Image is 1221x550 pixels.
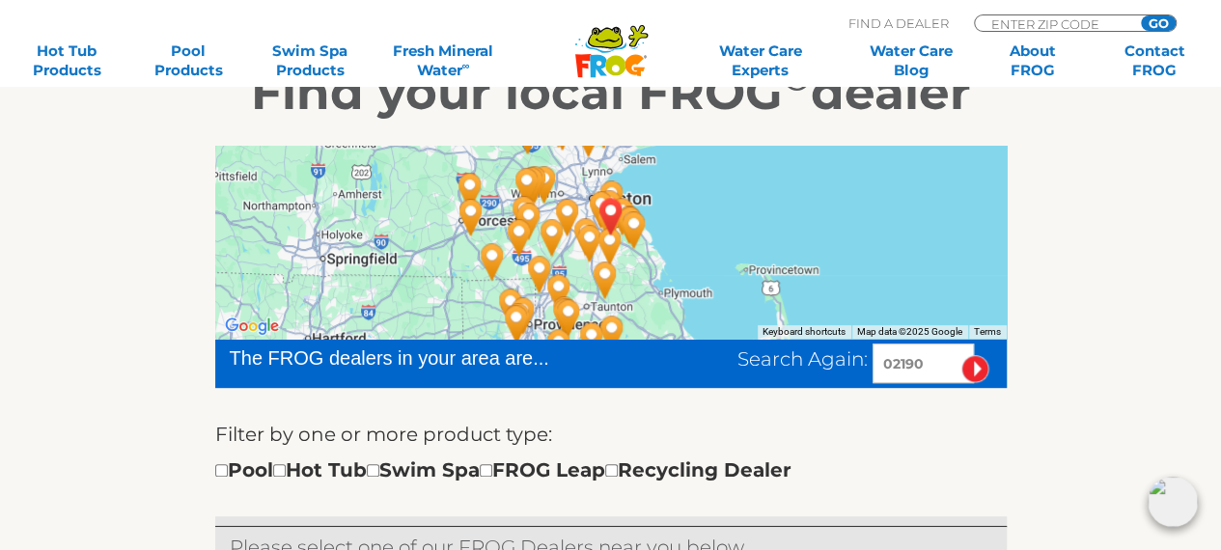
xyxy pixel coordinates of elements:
[220,314,284,339] img: Google
[683,41,837,80] a: Water CareExperts
[505,160,549,212] div: Leslie's Poolmart, Inc. # 724 - 26 miles away.
[568,217,612,269] div: Leslie's Poolmart, Inc. # 765 - 10 miles away.
[569,315,614,367] div: Hearthside Fireplace & Patio - Westport - 37 miles away.
[470,235,514,288] div: The Pool Pirate - 37 miles away.
[19,41,114,80] a: Hot TubProducts
[517,248,562,300] div: Leslie's Poolmart, Inc. # 905 - 27 miles away.
[497,211,541,263] div: Crystal Pool and Spa - 27 miles away.
[612,204,656,256] div: Leslie's Poolmart, Inc. # 343 - 8 miles away.
[263,41,357,80] a: Swim SpaProducts
[543,290,588,343] div: Dynasty Pools & Spa - 32 miles away.
[974,326,1001,337] a: Terms (opens in new tab)
[588,197,632,249] div: The Pool Place - Abington - 2 miles away.
[501,289,545,342] div: The Pool Source - 39 miles away.
[215,419,552,450] label: Filter by one or more product type:
[608,199,652,251] div: Namco Pools, Patio and Hot Tubs - Hanover - 6 miles away.
[607,198,652,250] div: Mainely Tubs - Hanover - 6 miles away.
[588,182,632,234] div: Leslie's Poolmart Inc # 169 - 2 miles away.
[989,15,1120,32] input: Zip Code Form
[141,41,236,80] a: PoolProducts
[522,158,567,210] div: New England Spas - Natick - 22 miles away.
[462,59,470,72] sup: ∞
[545,191,590,243] div: Leslie's Poolmart, Inc. # 486 - 13 miles away.
[215,454,791,485] div: Pool Hot Tub Swim Spa FROG Leap Recycling Dealer
[1141,15,1176,31] input: GO
[17,64,1205,122] h2: Find your local FROG dealer
[510,159,554,211] div: Mainely Tubs - Framingham - 25 miles away.
[590,173,634,225] div: Goulart Pools - 5 miles away.
[537,321,581,373] div: Aquidneck Pools & Spas - 41 miles away.
[857,326,962,337] span: Map data ©2025 Google
[502,188,546,240] div: Hearthside Fireplace & Patio - Holliston - 26 miles away.
[961,355,989,383] input: Submit
[230,344,619,372] div: The FROG dealers in your area are...
[384,41,503,80] a: Fresh MineralWater∞
[537,266,581,318] div: Four Season Spas - 27 miles away.
[494,297,539,349] div: Hearthside Fireplace & Patio - Warwick - 42 miles away.
[588,220,632,272] div: Superior Pool Service - 9 miles away.
[600,190,645,242] div: New England Spas - Norwell - 3 miles away.
[583,254,627,306] div: Apollo Pools and Spas - Lakeville - 19 miles away.
[530,211,574,263] div: Seasonal Specialty Stores - Foxboro - 18 miles away.
[763,325,846,339] button: Keyboard shortcuts
[449,191,493,243] div: Heritage Recreation Center - Sutton - 41 miles away.
[448,165,492,217] div: Leslie's Poolmart, Inc. # 213 - 42 miles away.
[579,183,624,235] div: Atlantic Hot Tubs - 4 miles away.
[496,295,541,347] div: New England Spas - Warwick - 41 miles away.
[589,190,633,242] div: S WEYMOUTH, MA 02190
[488,281,533,333] div: Pools & Spas By Richard, Inc. - 40 miles away.
[737,347,868,371] span: Search Again:
[848,14,949,32] p: Find A Dealer
[590,308,634,360] div: Dartmouth Pools & Spas - 34 miles away.
[1107,41,1202,80] a: ContactFROG
[546,291,591,344] div: Cut Price Pools / Sun & Fun - 32 miles away.
[985,41,1080,80] a: AboutFROG
[864,41,958,80] a: Water CareBlog
[542,289,587,341] div: Namco Pools, Patio and Hot Tubs - Swansea - 32 miles away.
[1148,477,1198,527] img: openIcon
[513,158,557,210] div: Central Pools & Spas - 24 miles away.
[564,210,608,262] div: The Pool Place - North Easton - 9 miles away.
[220,314,284,339] a: Open this area in Google Maps (opens a new window)
[507,195,551,247] div: Village Pool & Spa, Inc - 24 miles away.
